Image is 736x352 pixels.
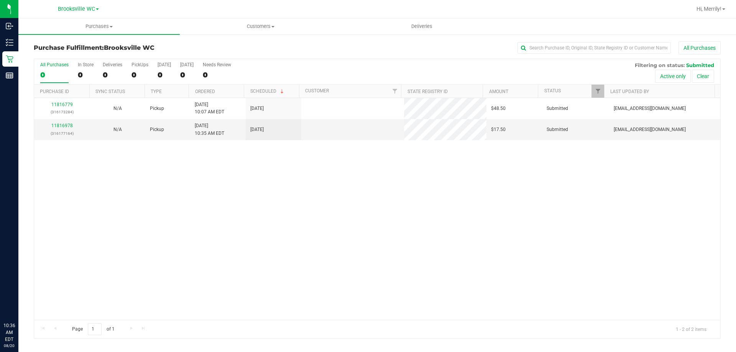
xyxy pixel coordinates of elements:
inline-svg: Retail [6,55,13,63]
span: Pickup [150,126,164,133]
div: 0 [203,70,231,79]
p: 10:36 AM EDT [3,322,15,343]
a: Deliveries [341,18,503,34]
span: [DATE] 10:35 AM EDT [195,122,224,137]
a: Ordered [195,89,215,94]
button: N/A [113,126,122,133]
div: PickUps [131,62,148,67]
div: Deliveries [103,62,122,67]
span: 1 - 2 of 2 items [670,323,713,335]
span: Submitted [686,62,714,68]
div: [DATE] [180,62,194,67]
p: (316177164) [39,130,85,137]
span: Not Applicable [113,106,122,111]
span: Filtering on status: [635,62,685,68]
h3: Purchase Fulfillment: [34,44,263,51]
span: Submitted [547,105,568,112]
iframe: Resource center [8,291,31,314]
div: All Purchases [40,62,69,67]
span: Purchases [18,23,180,30]
button: All Purchases [678,41,721,54]
span: [DATE] [250,105,264,112]
a: Amount [489,89,508,94]
div: In Store [78,62,94,67]
inline-svg: Inventory [6,39,13,46]
a: 11816779 [51,102,73,107]
input: Search Purchase ID, Original ID, State Registry ID or Customer Name... [517,42,671,54]
a: Purchase ID [40,89,69,94]
a: 11816978 [51,123,73,128]
button: Clear [692,70,714,83]
a: Status [544,88,561,93]
span: Brooksville WC [58,6,95,12]
div: 0 [78,70,94,79]
span: Customers [180,23,341,30]
span: Submitted [547,126,568,133]
a: Scheduled [250,88,285,94]
span: Pickup [150,105,164,112]
span: [DATE] [250,126,264,133]
a: Last Updated By [610,89,649,94]
a: Sync Status [95,89,125,94]
span: [EMAIL_ADDRESS][DOMAIN_NAME] [614,105,686,112]
span: Hi, Merrily! [697,6,721,12]
span: $48.50 [491,105,506,112]
span: $17.50 [491,126,506,133]
input: 1 [88,323,102,335]
span: Deliveries [401,23,443,30]
a: Purchases [18,18,180,34]
span: Brooksville WC [104,44,154,51]
inline-svg: Reports [6,72,13,79]
div: 0 [131,70,148,79]
span: [DATE] 10:07 AM EDT [195,101,224,116]
div: 0 [40,70,69,79]
div: 0 [158,70,171,79]
div: [DATE] [158,62,171,67]
inline-svg: Inbound [6,22,13,30]
span: [EMAIL_ADDRESS][DOMAIN_NAME] [614,126,686,133]
a: Type [151,89,162,94]
a: Customer [305,88,329,93]
button: N/A [113,105,122,112]
p: (316173284) [39,108,85,116]
div: 0 [103,70,122,79]
button: Active only [655,70,691,83]
span: Page of 1 [66,323,121,335]
span: Not Applicable [113,127,122,132]
p: 08/20 [3,343,15,349]
a: Filter [388,85,401,98]
div: 0 [180,70,194,79]
div: Needs Review [203,62,231,67]
a: Filter [591,85,604,98]
a: State Registry ID [407,89,448,94]
a: Customers [180,18,341,34]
